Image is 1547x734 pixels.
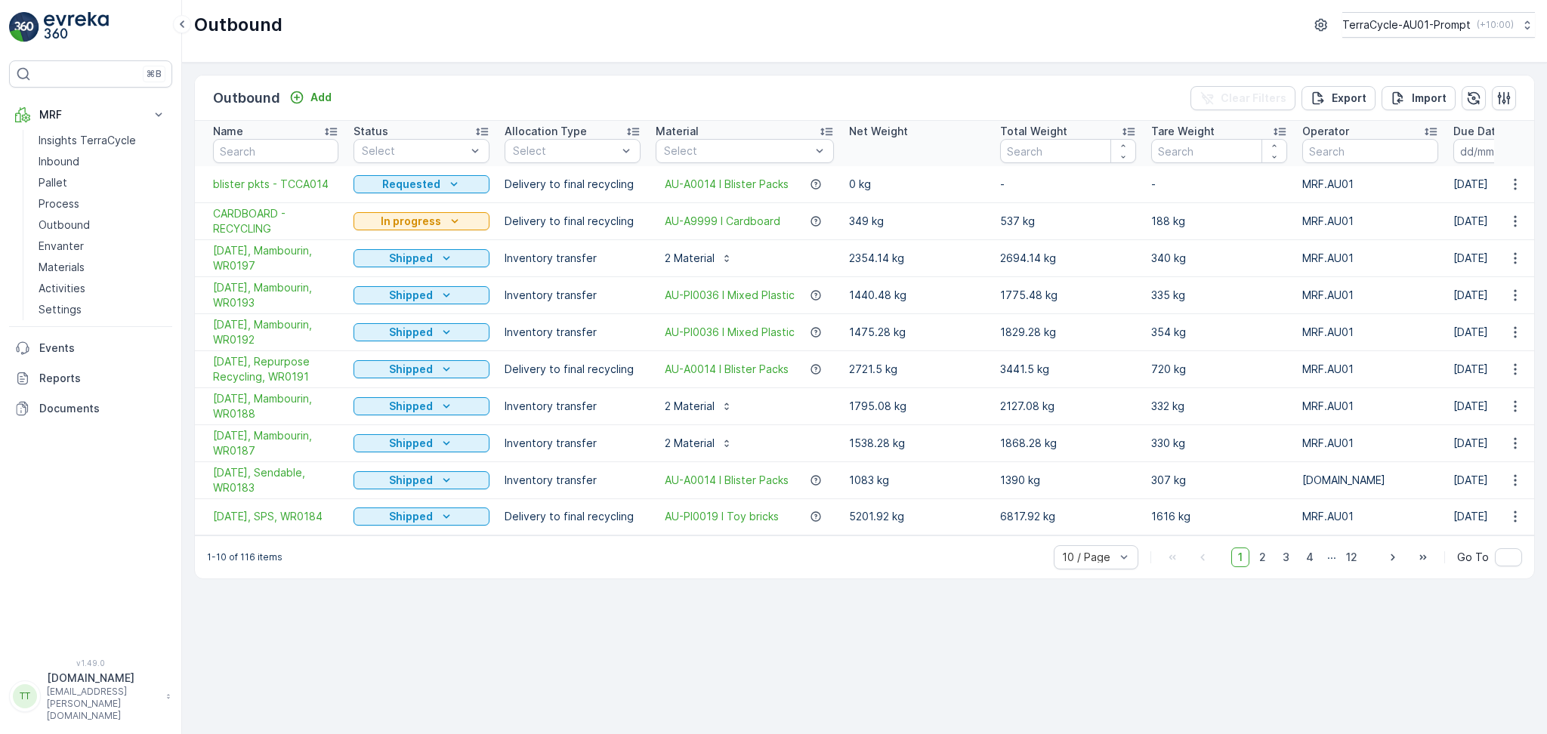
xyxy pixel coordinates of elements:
input: Search [213,139,338,163]
p: Reports [39,371,166,386]
a: Insights TerraCycle [32,130,172,151]
a: Outbound [32,214,172,236]
a: blister pkts - TCCA014 [213,177,338,192]
a: Activities [32,278,172,299]
p: Import [1412,91,1447,106]
p: 2127.08 kg [1000,399,1136,414]
a: CARDBOARD - RECYCLING [213,206,338,236]
span: [DATE], Mambourin, WR0197 [213,243,338,273]
p: Outbound [39,217,90,233]
p: ( +10:00 ) [1477,19,1514,31]
p: Shipped [389,399,433,414]
td: MRF.AU01 [1295,387,1446,424]
p: 2354.14 kg [849,251,985,266]
p: 3441.5 kg [1000,362,1136,377]
p: 1390 kg [1000,473,1136,488]
span: AU-PI0019 I Toy bricks [665,509,779,524]
p: 1475.28 kg [849,325,985,340]
p: Insights TerraCycle [39,133,136,148]
p: Shipped [389,362,433,377]
a: Events [9,333,172,363]
button: Shipped [354,507,489,526]
td: MRF.AU01 [1295,202,1446,239]
p: Envanter [39,239,84,254]
p: 2694.14 kg [1000,251,1136,266]
div: TT [13,684,37,708]
p: Allocation Type [505,124,587,139]
p: Add [310,90,332,105]
td: Inventory transfer [497,276,648,313]
p: Inbound [39,154,79,169]
p: Shipped [389,325,433,340]
a: 17/07/2025, Mambourin, WR0187 [213,428,338,458]
p: Total Weight [1000,124,1067,139]
p: Shipped [389,509,433,524]
a: AU-A0014 I Blister Packs [665,177,789,192]
a: AU-PI0036 I Mixed Plastic [665,325,795,340]
td: Delivery to final recycling [497,166,648,202]
p: 1868.28 kg [1000,436,1136,451]
p: Select [362,143,466,159]
p: In progress [381,214,441,229]
td: MRF.AU01 [1295,166,1446,202]
p: 537 kg [1000,214,1136,229]
button: 2 Material [656,246,742,270]
a: 06/08/2025, Repurpose Recycling, WR0191 [213,354,338,384]
a: Materials [32,257,172,278]
p: Clear Filters [1221,91,1286,106]
p: 2 Material [665,399,715,414]
p: Shipped [389,288,433,303]
a: Envanter [32,236,172,257]
p: Pallet [39,175,67,190]
span: [DATE], Mambourin, WR0188 [213,391,338,421]
span: 2 [1252,547,1273,567]
button: Export [1302,86,1376,110]
p: 0 kg [849,177,985,192]
button: Requested [354,175,489,193]
td: Delivery to final recycling [497,498,648,535]
p: Outbound [213,88,280,109]
button: Shipped [354,360,489,378]
p: Material [656,124,699,139]
p: Outbound [194,13,283,37]
button: TT[DOMAIN_NAME][EMAIL_ADDRESS][PERSON_NAME][DOMAIN_NAME] [9,671,172,722]
button: Clear Filters [1190,86,1295,110]
button: Import [1382,86,1456,110]
p: Requested [382,177,440,192]
p: Shipped [389,473,433,488]
p: MRF [39,107,142,122]
td: Inventory transfer [497,313,648,350]
button: Shipped [354,323,489,341]
a: Documents [9,393,172,424]
p: ⌘B [147,68,162,80]
img: logo [9,12,39,42]
button: In progress [354,212,489,230]
button: TerraCycle-AU01-Prompt(+10:00) [1342,12,1535,38]
p: Name [213,124,243,139]
p: Documents [39,401,166,416]
span: 1 [1231,547,1249,567]
p: 307 kg [1151,473,1287,488]
p: 6817.92 kg [1000,509,1136,524]
a: AU-A9999 I Cardboard [665,214,780,229]
span: 12 [1339,547,1364,567]
a: 18/07/2025, Mambourin, WR0188 [213,391,338,421]
a: 07/08/2025, Mambourin, WR0192 [213,317,338,347]
p: 340 kg [1151,251,1287,266]
td: Inventory transfer [497,387,648,424]
input: Search [1302,139,1438,163]
p: Operator [1302,124,1349,139]
td: MRF.AU01 [1295,313,1446,350]
button: 2 Material [656,394,742,418]
a: Settings [32,299,172,320]
p: TerraCycle-AU01-Prompt [1342,17,1471,32]
span: v 1.49.0 [9,658,172,668]
td: Inventory transfer [497,239,648,276]
td: Inventory transfer [497,461,648,498]
p: 1616 kg [1151,509,1287,524]
a: AU-PI0036 I Mixed Plastic [665,288,795,303]
button: 2 Material [656,431,742,455]
p: Materials [39,260,85,275]
span: 3 [1276,547,1296,567]
button: Shipped [354,434,489,452]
